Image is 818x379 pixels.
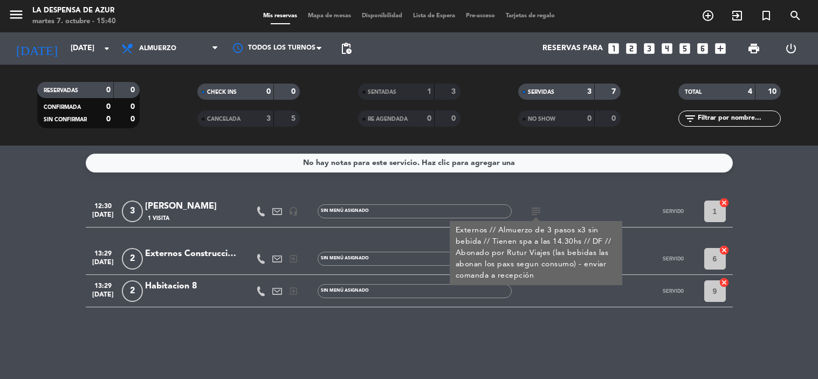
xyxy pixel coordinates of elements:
[660,42,674,56] i: looks_4
[266,115,271,122] strong: 3
[684,112,697,125] i: filter_list
[624,42,638,56] i: looks_two
[8,6,24,23] i: menu
[106,103,111,111] strong: 0
[789,9,802,22] i: search
[90,259,116,271] span: [DATE]
[266,88,271,95] strong: 0
[122,201,143,222] span: 3
[130,103,137,111] strong: 0
[44,117,87,122] span: SIN CONFIRMAR
[530,205,542,218] i: subject
[685,89,702,95] span: TOTAL
[145,247,237,261] div: Externos Construccion
[663,208,684,214] span: SERVIDO
[719,277,730,288] i: cancel
[587,88,592,95] strong: 3
[44,105,81,110] span: CONFIRMADA
[148,214,169,223] span: 1 Visita
[647,248,700,270] button: SERVIDO
[90,279,116,291] span: 13:29
[368,89,396,95] span: SENTADAS
[768,88,779,95] strong: 10
[100,42,113,55] i: arrow_drop_down
[32,5,116,16] div: La Despensa de Azur
[8,6,24,26] button: menu
[607,42,621,56] i: looks_one
[106,115,111,123] strong: 0
[460,13,500,19] span: Pre-acceso
[258,13,303,19] span: Mis reservas
[528,116,555,122] span: NO SHOW
[44,88,78,93] span: RESERVADAS
[106,86,111,94] strong: 0
[207,89,237,95] span: CHECK INS
[702,9,714,22] i: add_circle_outline
[8,37,65,60] i: [DATE]
[207,116,240,122] span: CANCELADA
[451,115,458,122] strong: 0
[713,42,727,56] i: add_box
[451,88,458,95] strong: 3
[785,42,798,55] i: power_settings_new
[678,42,692,56] i: looks_5
[647,201,700,222] button: SERVIDO
[288,286,298,296] i: exit_to_app
[303,13,356,19] span: Mapa de mesas
[356,13,408,19] span: Disponibilidad
[611,115,618,122] strong: 0
[321,209,369,213] span: Sin menú asignado
[139,45,176,52] span: Almuerzo
[291,88,298,95] strong: 0
[408,13,460,19] span: Lista de Espera
[663,256,684,261] span: SERVIDO
[427,115,431,122] strong: 0
[130,86,137,94] strong: 0
[130,115,137,123] strong: 0
[455,225,616,281] div: Externos // Almuerzo de 3 pasos x3 sin bebida // Tienen spa a las 14.30hs // DF // Abonado por Ru...
[696,42,710,56] i: looks_6
[663,288,684,294] span: SERVIDO
[90,199,116,211] span: 12:30
[748,88,752,95] strong: 4
[760,9,773,22] i: turned_in_not
[719,197,730,208] i: cancel
[303,157,515,169] div: No hay notas para este servicio. Haz clic para agregar una
[145,279,237,293] div: Habitacion 8
[288,206,298,216] i: headset_mic
[368,116,408,122] span: RE AGENDADA
[647,280,700,302] button: SERVIDO
[528,89,554,95] span: SERVIDAS
[542,44,603,53] span: Reservas para
[719,245,730,256] i: cancel
[145,199,237,213] div: [PERSON_NAME]
[500,13,560,19] span: Tarjetas de regalo
[90,246,116,259] span: 13:29
[340,42,353,55] span: pending_actions
[773,32,810,65] div: LOG OUT
[321,256,369,260] span: Sin menú asignado
[747,42,760,55] span: print
[611,88,618,95] strong: 7
[32,16,116,27] div: martes 7. octubre - 15:40
[90,211,116,224] span: [DATE]
[122,248,143,270] span: 2
[731,9,744,22] i: exit_to_app
[427,88,431,95] strong: 1
[321,288,369,293] span: Sin menú asignado
[697,113,780,125] input: Filtrar por nombre...
[587,115,592,122] strong: 0
[90,291,116,304] span: [DATE]
[291,115,298,122] strong: 5
[288,254,298,264] i: exit_to_app
[642,42,656,56] i: looks_3
[122,280,143,302] span: 2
